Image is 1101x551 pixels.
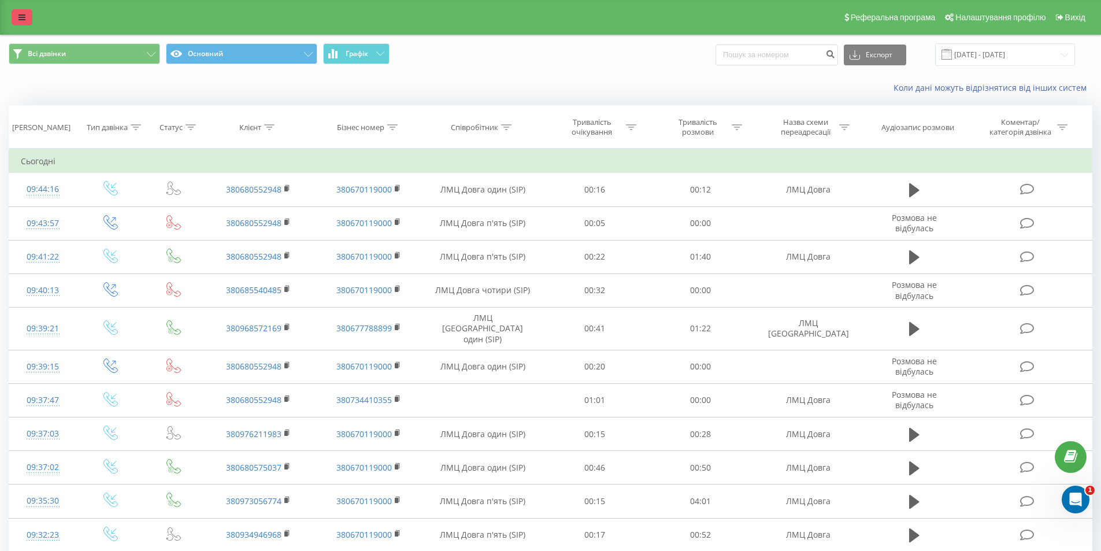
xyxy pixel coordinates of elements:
[648,383,754,417] td: 00:00
[21,423,65,445] div: 09:37:03
[226,323,281,334] a: 380968572169
[892,279,937,301] span: Розмова не відбулась
[21,456,65,479] div: 09:37:02
[424,451,542,485] td: ЛМЦ Довга один (SIP)
[1065,13,1085,22] span: Вихід
[753,451,863,485] td: ЛМЦ Довга
[542,173,648,206] td: 00:16
[667,117,729,137] div: Тривалість розмови
[542,383,648,417] td: 01:01
[226,495,281,506] a: 380973056774
[226,361,281,372] a: 380680552948
[336,495,392,506] a: 380670119000
[542,308,648,350] td: 00:41
[226,251,281,262] a: 380680552948
[21,246,65,268] div: 09:41:22
[892,356,937,377] span: Розмова не відбулась
[21,178,65,201] div: 09:44:16
[881,123,954,132] div: Аудіозапис розмови
[648,485,754,518] td: 04:01
[226,217,281,228] a: 380680552948
[424,308,542,350] td: ЛМЦ [GEOGRAPHIC_DATA] один (SIP)
[753,485,863,518] td: ЛМЦ Довга
[753,383,863,417] td: ЛМЦ Довга
[774,117,836,137] div: Назва схеми переадресації
[21,524,65,546] div: 09:32:23
[336,251,392,262] a: 380670119000
[336,428,392,439] a: 380670119000
[561,117,623,137] div: Тривалість очікування
[844,45,906,65] button: Експорт
[166,43,317,64] button: Основний
[648,417,754,451] td: 00:28
[753,417,863,451] td: ЛМЦ Довга
[337,123,384,132] div: Бізнес номер
[21,317,65,340] div: 09:39:21
[648,240,754,273] td: 01:40
[894,82,1092,93] a: Коли дані можуть відрізнятися вiд інших систем
[424,417,542,451] td: ЛМЦ Довга один (SIP)
[226,184,281,195] a: 380680552948
[753,240,863,273] td: ЛМЦ Довга
[226,428,281,439] a: 380976211983
[955,13,1046,22] span: Налаштування профілю
[648,350,754,383] td: 00:00
[424,350,542,383] td: ЛМЦ Довга один (SIP)
[542,240,648,273] td: 00:22
[239,123,261,132] div: Клієнт
[21,279,65,302] div: 09:40:13
[716,45,838,65] input: Пошук за номером
[1062,486,1089,513] iframe: Intercom live chat
[892,212,937,234] span: Розмова не відбулась
[160,123,183,132] div: Статус
[226,462,281,473] a: 380680575037
[346,50,368,58] span: Графік
[424,240,542,273] td: ЛМЦ Довга п'ять (SIP)
[226,284,281,295] a: 380685540485
[851,13,936,22] span: Реферальна програма
[21,490,65,512] div: 09:35:30
[648,206,754,240] td: 00:00
[226,394,281,405] a: 380680552948
[28,49,66,58] span: Всі дзвінки
[336,394,392,405] a: 380734410355
[87,123,128,132] div: Тип дзвінка
[9,43,160,64] button: Всі дзвінки
[987,117,1054,137] div: Коментар/категорія дзвінка
[542,350,648,383] td: 00:20
[226,529,281,540] a: 380934946968
[542,273,648,307] td: 00:32
[336,217,392,228] a: 380670119000
[424,206,542,240] td: ЛМЦ Довга п'ять (SIP)
[336,529,392,540] a: 380670119000
[753,308,863,350] td: ЛМЦ [GEOGRAPHIC_DATA]
[12,123,71,132] div: [PERSON_NAME]
[323,43,390,64] button: Графік
[336,462,392,473] a: 380670119000
[542,417,648,451] td: 00:15
[451,123,498,132] div: Співробітник
[648,451,754,485] td: 00:50
[336,184,392,195] a: 380670119000
[648,173,754,206] td: 00:12
[542,206,648,240] td: 00:05
[336,361,392,372] a: 380670119000
[648,308,754,350] td: 01:22
[424,273,542,307] td: ЛМЦ Довга чотири (SIP)
[424,485,542,518] td: ЛМЦ Довга п'ять (SIP)
[648,273,754,307] td: 00:00
[1085,486,1095,495] span: 1
[336,323,392,334] a: 380677788899
[21,389,65,412] div: 09:37:47
[336,284,392,295] a: 380670119000
[424,173,542,206] td: ЛМЦ Довга один (SIP)
[753,173,863,206] td: ЛМЦ Довга
[21,212,65,235] div: 09:43:57
[21,356,65,378] div: 09:39:15
[892,389,937,411] span: Розмова не відбулась
[542,485,648,518] td: 00:15
[542,451,648,485] td: 00:46
[9,150,1092,173] td: Сьогодні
